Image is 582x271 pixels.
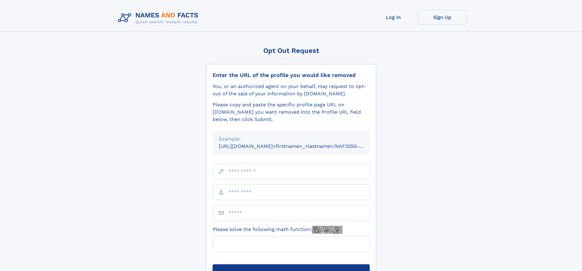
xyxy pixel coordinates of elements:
[115,10,203,26] img: Logo Names and Facts
[213,101,370,123] div: Please copy and paste the specific profile page URL on [DOMAIN_NAME] you want removed into the Pr...
[219,143,381,149] small: [URL][DOMAIN_NAME]<firstname>_<lastname>/NAF325G-xxxxxxxx
[418,10,467,25] a: Sign Up
[213,72,370,79] div: Enter the URL of the profile you would like removed
[219,135,364,143] div: Example:
[369,10,418,25] a: Log In
[206,47,376,54] div: Opt Out Request
[213,226,342,234] label: Please solve the following math function:
[213,83,370,97] div: You, or an authorized agent on your behalf, may request to opt-out of the sale of your informatio...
